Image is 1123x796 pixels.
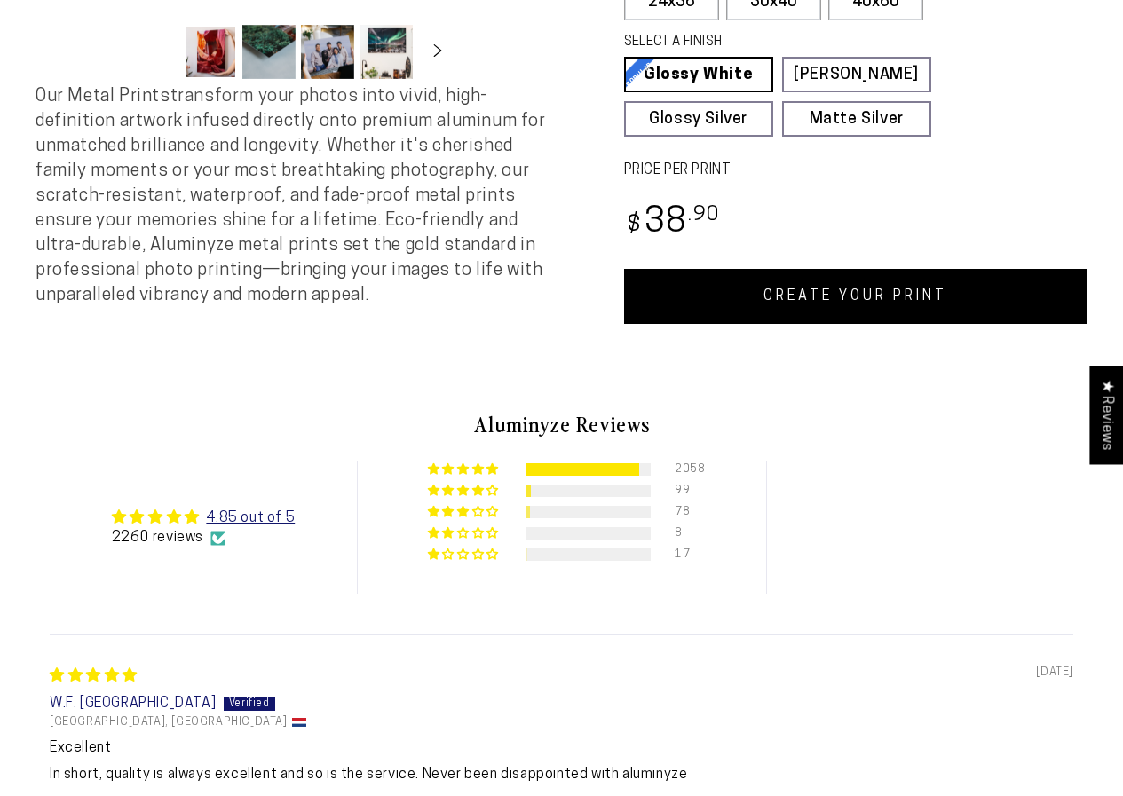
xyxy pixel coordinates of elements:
span: W.F. [GEOGRAPHIC_DATA] [50,697,216,711]
div: 4% (99) reviews with 4 star rating [428,485,502,498]
div: 78 [675,506,696,518]
a: Matte Silver [782,101,931,137]
span: [GEOGRAPHIC_DATA], [GEOGRAPHIC_DATA] [50,715,288,729]
div: 99 [675,485,696,497]
button: Load image 1 in gallery view [184,25,237,79]
img: Verified Checkmark [210,531,225,546]
sup: .90 [688,205,720,225]
span: Our Metal Prints transform your photos into vivid, high-definition artwork infused directly onto ... [36,88,546,304]
button: Load image 4 in gallery view [360,25,413,79]
div: 91% (2058) reviews with 5 star rating [428,463,502,477]
div: Average rating is 4.85 stars [112,507,295,528]
h2: Aluminyze Reviews [50,409,1073,439]
img: NL [292,718,306,728]
label: PRICE PER PRINT [624,161,1088,181]
span: 5 star review [50,669,138,683]
span: $ [627,214,642,238]
div: 2260 reviews [112,528,295,548]
bdi: 38 [624,206,721,240]
div: 8 [675,527,696,540]
button: Slide left [139,32,178,71]
button: Load image 2 in gallery view [242,25,296,79]
div: Click to open Judge.me floating reviews tab [1089,366,1123,464]
div: 3% (78) reviews with 3 star rating [428,506,502,519]
button: Load image 3 in gallery view [301,25,354,79]
div: 0% (8) reviews with 2 star rating [428,527,502,540]
div: 1% (17) reviews with 1 star rating [428,548,502,562]
p: In short, quality is always excellent and so is the service. Never been disappointed with aluminyze [50,765,1073,784]
button: Slide right [418,32,457,71]
a: [PERSON_NAME] [782,57,931,92]
div: 17 [675,548,696,561]
a: 4.85 out of 5 [206,511,295,525]
span: [DATE] [1036,665,1073,681]
a: Glossy Silver [624,101,773,137]
legend: SELECT A FINISH [624,33,896,52]
b: Excellent [50,738,1073,758]
a: Glossy White [624,57,773,92]
a: CREATE YOUR PRINT [624,269,1088,324]
div: 2058 [675,463,696,476]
